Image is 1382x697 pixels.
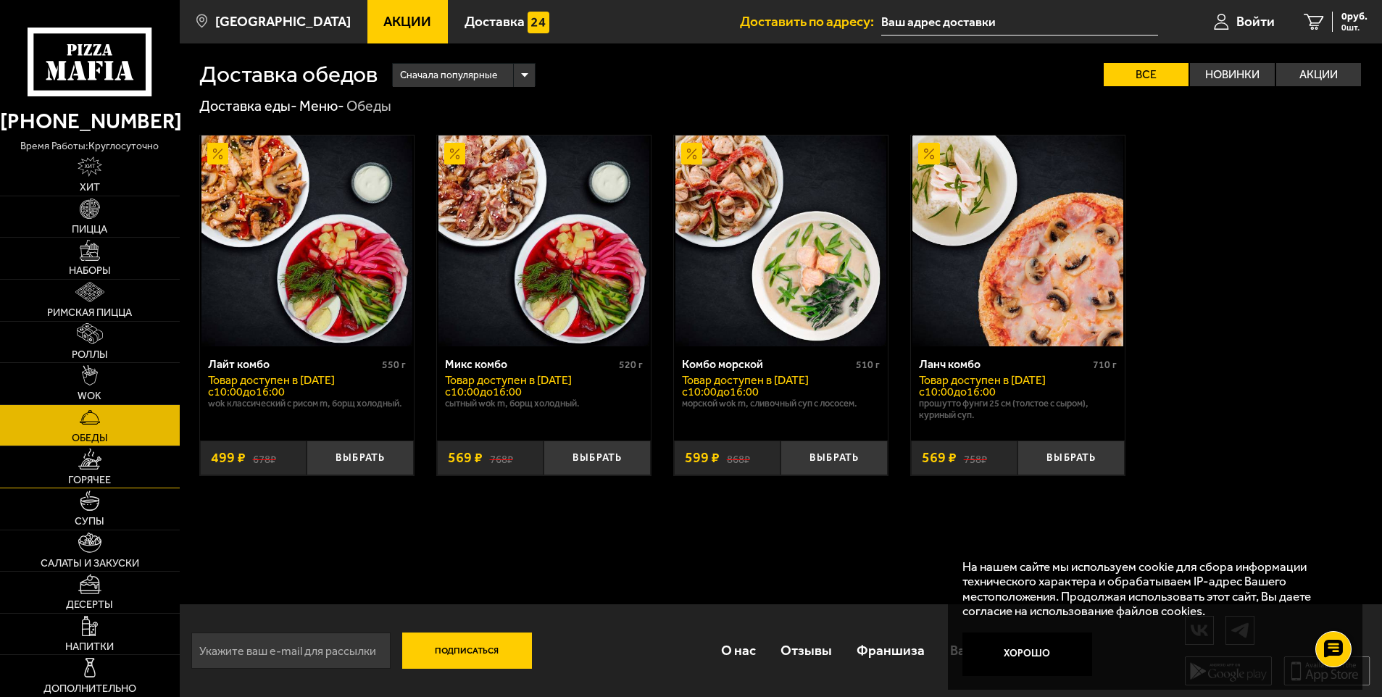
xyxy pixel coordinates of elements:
[72,433,108,443] span: Обеды
[856,359,880,371] span: 510 г
[919,373,1001,387] span: Товар доступен
[78,391,101,401] span: WOK
[681,143,703,164] img: Акционный
[685,451,720,465] span: 599 ₽
[191,633,391,669] input: Укажите ваш e-mail для рассылки
[962,633,1092,676] button: Хорошо
[41,559,139,569] span: Салаты и закуски
[682,385,759,398] span: c 10:00 до 16:00
[682,373,764,387] span: Товар доступен
[674,135,888,346] a: АкционныйКомбо морской
[199,97,297,114] a: Доставка еды-
[80,183,100,193] span: Хит
[346,97,391,116] div: Обеды
[253,451,276,465] s: 678 ₽
[69,266,111,276] span: Наборы
[200,135,414,346] a: АкционныйЛайт комбо
[1341,12,1368,22] span: 0 руб.
[445,357,615,371] div: Микс комбо
[199,63,378,86] h1: Доставка обедов
[400,62,497,89] span: Сначала популярные
[402,633,532,669] button: Подписаться
[72,225,107,235] span: Пицца
[922,451,957,465] span: 569 ₽
[66,600,113,610] span: Десерты
[1104,63,1189,86] label: Все
[490,451,513,465] s: 768 ₽
[65,642,114,652] span: Напитки
[964,451,987,465] s: 758 ₽
[1190,63,1275,86] label: Новинки
[919,398,1117,421] p: Прошутто Фунги 25 см (толстое с сыром), Куриный суп.
[68,475,111,485] span: Горячее
[740,14,881,28] span: Доставить по адресу:
[445,373,527,387] span: Товар доступен
[918,143,940,164] img: Акционный
[919,385,996,398] span: c 10:00 до 16:00
[445,385,522,398] span: c 10:00 до 16:00
[207,143,229,164] img: Акционный
[938,627,1023,675] a: Вакансии
[307,441,414,476] button: Выбрать
[201,135,412,346] img: Лайт комбо
[382,359,406,371] span: 550 г
[438,135,649,346] img: Микс комбо
[544,441,651,476] button: Выбрать
[43,684,136,694] span: Дополнительно
[208,357,378,371] div: Лайт комбо
[437,135,651,346] a: АкционныйМикс комбо
[444,143,466,164] img: Акционный
[619,359,643,371] span: 520 г
[781,441,888,476] button: Выбрать
[1276,63,1361,86] label: Акции
[211,451,246,465] span: 499 ₽
[1236,14,1275,28] span: Войти
[72,350,108,360] span: Роллы
[208,398,406,409] p: Wok классический с рисом M, Борщ холодный.
[768,627,844,675] a: Отзывы
[881,9,1157,36] input: Ваш адрес доставки
[445,398,643,409] p: Сытный Wok M, Борщ холодный.
[290,373,335,387] span: в [DATE]
[465,14,525,28] span: Доставка
[47,308,132,318] span: Римская пицца
[527,373,572,387] span: в [DATE]
[215,14,351,28] span: [GEOGRAPHIC_DATA]
[962,559,1339,619] p: На нашем сайте мы используем cookie для сбора информации технического характера и обрабатываем IP...
[75,517,104,527] span: Супы
[911,135,1125,346] a: АкционныйЛанч комбо
[709,627,768,675] a: О нас
[727,451,750,465] s: 868 ₽
[764,373,809,387] span: в [DATE]
[682,357,852,371] div: Комбо морской
[1017,441,1125,476] button: Выбрать
[528,12,549,33] img: 15daf4d41897b9f0e9f617042186c801.svg
[1093,359,1117,371] span: 710 г
[1341,23,1368,32] span: 0 шт.
[912,135,1123,346] img: Ланч комбо
[675,135,886,346] img: Комбо морской
[919,357,1089,371] div: Ланч комбо
[208,373,290,387] span: Товар доступен
[448,451,483,465] span: 569 ₽
[208,385,285,398] span: c 10:00 до 16:00
[383,14,431,28] span: Акции
[299,97,344,114] a: Меню-
[1001,373,1046,387] span: в [DATE]
[844,627,937,675] a: Франшиза
[682,398,880,409] p: Морской Wok M, Сливочный суп с лососем.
